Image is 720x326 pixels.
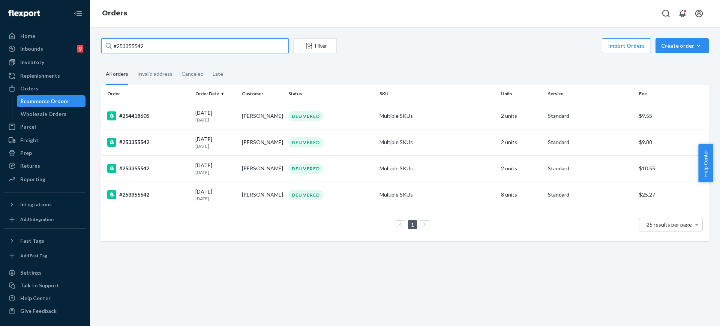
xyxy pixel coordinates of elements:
p: [DATE] [195,169,236,176]
a: Settings [4,267,85,279]
button: Create order [655,38,709,53]
a: Orders [102,9,127,17]
p: [DATE] [195,143,236,149]
div: Canceled [181,64,204,84]
div: Ecommerce Orders [21,98,69,105]
th: Status [285,85,376,103]
div: DELIVERED [288,111,323,121]
button: Import Orders [602,38,651,53]
div: #253355542 [107,190,189,199]
ol: breadcrumbs [96,3,133,24]
a: Talk to Support [4,279,85,291]
a: Reporting [4,173,85,185]
a: Parcel [4,121,85,133]
a: Add Fast Tag [4,250,85,262]
p: Standard [548,138,633,146]
button: Filter [293,38,337,53]
a: Help Center [4,292,85,304]
p: Standard [548,112,633,120]
a: Wholesale Orders [17,108,86,120]
button: Fast Tags [4,235,85,247]
span: 25 results per page [646,221,692,228]
div: [DATE] [195,188,236,202]
td: Multiple SKUs [376,129,498,155]
a: Replenishments [4,70,85,82]
div: [DATE] [195,162,236,176]
a: Ecommerce Orders [17,95,86,107]
div: Parcel [20,123,36,131]
a: Inbounds9 [4,43,85,55]
a: Orders [4,83,85,95]
div: DELIVERED [288,190,323,200]
div: Integrations [20,201,52,208]
div: Prep [20,149,32,157]
div: #253355542 [107,138,189,147]
td: $9.55 [636,103,709,129]
div: Create order [661,42,703,50]
p: Standard [548,165,633,172]
div: Invalid address [137,64,172,84]
input: Search orders [101,38,289,53]
button: Help Center [698,144,713,182]
div: Add Fast Tag [20,252,47,259]
td: [PERSON_NAME] [239,129,285,155]
td: $10.55 [636,155,709,182]
div: Inbounds [20,45,43,53]
div: [DATE] [195,135,236,149]
div: Returns [20,162,40,170]
td: $9.88 [636,129,709,155]
button: Open account menu [691,6,706,21]
td: 2 units [498,129,544,155]
td: 2 units [498,103,544,129]
td: 2 units [498,155,544,182]
a: Prep [4,147,85,159]
td: Multiple SKUs [376,155,498,182]
div: Fast Tags [20,237,44,245]
div: [DATE] [195,109,236,123]
div: Wholesale Orders [21,110,66,118]
th: Fee [636,85,709,103]
td: [PERSON_NAME] [239,155,285,182]
div: Late [213,64,223,84]
div: Home [20,32,35,40]
div: Replenishments [20,72,60,80]
th: Units [498,85,544,103]
td: Multiple SKUs [376,182,498,208]
img: Flexport logo [8,10,40,17]
button: Open notifications [675,6,690,21]
div: 9 [77,45,83,53]
div: DELIVERED [288,137,323,147]
p: [DATE] [195,195,236,202]
div: Filter [294,42,336,50]
td: $25.27 [636,182,709,208]
th: SKU [376,85,498,103]
a: Returns [4,160,85,172]
div: Talk to Support [20,282,59,289]
button: Give Feedback [4,305,85,317]
th: Order [101,85,192,103]
div: Reporting [20,176,45,183]
div: Freight [20,137,39,144]
div: All orders [106,64,128,85]
p: Standard [548,191,633,198]
td: 8 units [498,182,544,208]
div: Settings [20,269,42,276]
td: [PERSON_NAME] [239,103,285,129]
button: Integrations [4,198,85,210]
div: Give Feedback [20,307,57,315]
td: [PERSON_NAME] [239,182,285,208]
div: #253355542 [107,164,189,173]
div: Customer [242,90,282,97]
div: DELIVERED [288,164,323,174]
td: Multiple SKUs [376,103,498,129]
p: [DATE] [195,117,236,123]
div: Help Center [20,294,51,302]
th: Service [545,85,636,103]
a: Add Integration [4,213,85,225]
a: Inventory [4,56,85,68]
a: Home [4,30,85,42]
a: Page 1 is your current page [409,221,415,228]
div: Add Integration [20,216,54,222]
a: Freight [4,134,85,146]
